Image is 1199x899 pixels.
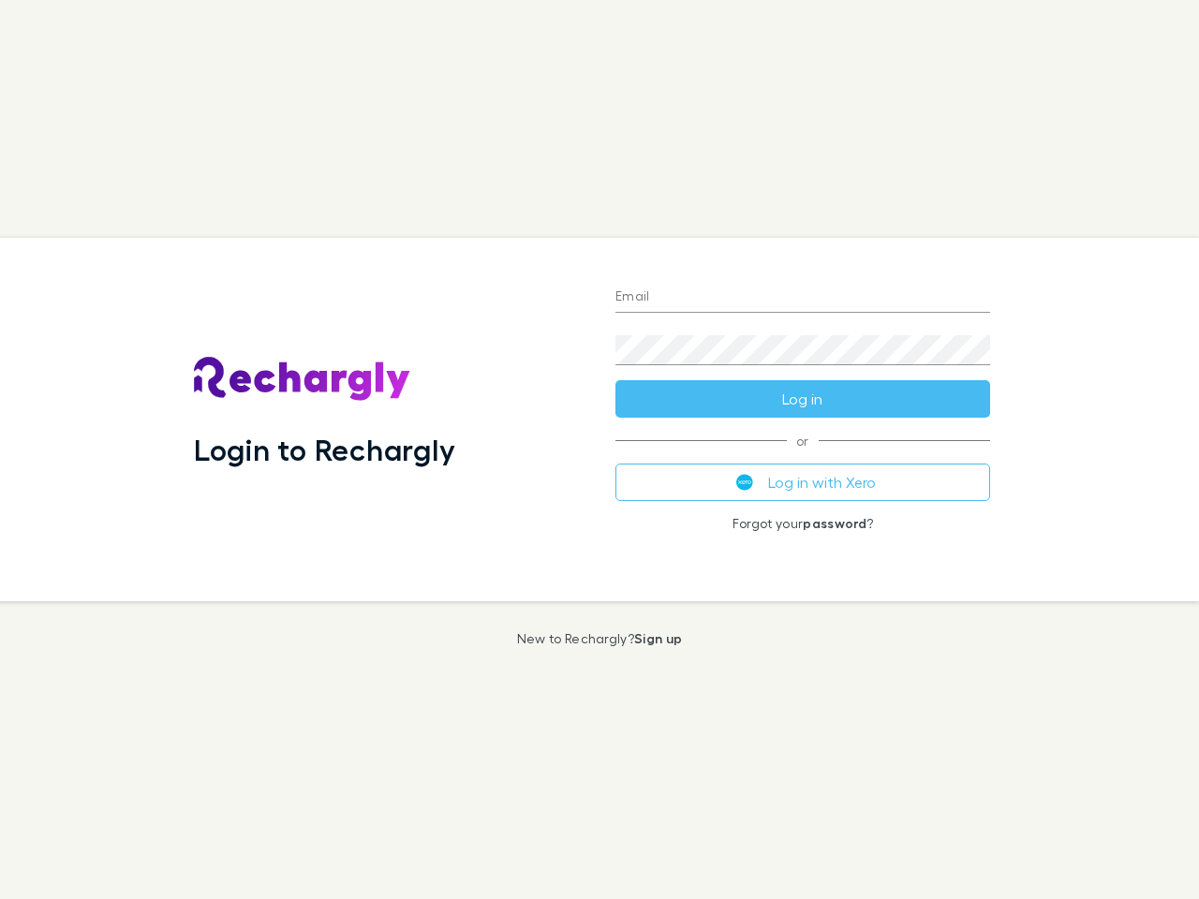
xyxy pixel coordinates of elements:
img: Xero's logo [736,474,753,491]
h1: Login to Rechargly [194,432,455,467]
p: Forgot your ? [615,516,990,531]
span: or [615,440,990,441]
a: Sign up [634,630,682,646]
a: password [803,515,866,531]
button: Log in [615,380,990,418]
img: Rechargly's Logo [194,357,411,402]
button: Log in with Xero [615,464,990,501]
p: New to Rechargly? [517,631,683,646]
